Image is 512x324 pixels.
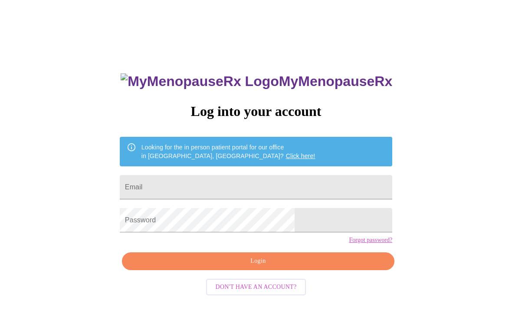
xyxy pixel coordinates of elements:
[121,73,392,89] h3: MyMenopauseRx
[204,283,309,290] a: Don't have an account?
[120,103,392,119] h3: Log into your account
[206,279,306,296] button: Don't have an account?
[286,152,315,159] a: Click here!
[122,252,394,270] button: Login
[349,237,392,244] a: Forgot password?
[141,139,315,164] div: Looking for the in person patient portal for our office in [GEOGRAPHIC_DATA], [GEOGRAPHIC_DATA]?
[121,73,279,89] img: MyMenopauseRx Logo
[216,282,297,293] span: Don't have an account?
[132,256,384,267] span: Login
